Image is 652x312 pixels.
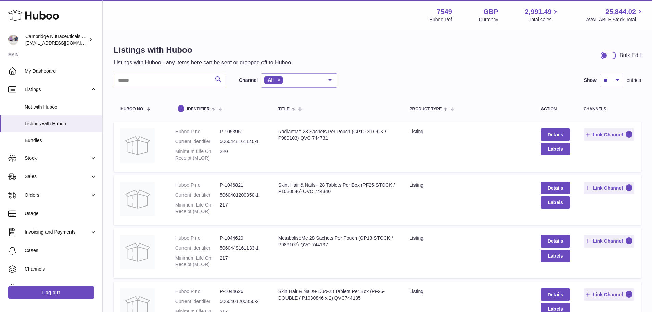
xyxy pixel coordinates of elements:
[175,245,220,251] dt: Current identifier
[220,245,264,251] dd: 5060448161133-1
[586,7,644,23] a: 25,844.02 AVAILABLE Stock Total
[220,202,264,215] dd: 217
[120,182,155,216] img: Skin, Hair & Nails+ 28 Tablets Per Box (PF25-STOCK / P1030846) QVC 744340
[25,173,90,180] span: Sales
[120,128,155,163] img: RadiantMe 28 Sachets Per Pouch (GP10-STOCK / P989103) QVC 744731
[525,7,552,16] span: 2,991.49
[541,288,570,301] a: Details
[541,107,570,111] div: action
[584,107,634,111] div: channels
[410,235,527,241] div: listing
[541,143,570,155] button: Labels
[429,16,452,23] div: Huboo Ref
[220,288,264,295] dd: P-1044626
[220,235,264,241] dd: P-1044629
[584,77,597,84] label: Show
[525,7,560,23] a: 2,991.49 Total sales
[586,16,644,23] span: AVAILABLE Stock Total
[541,235,570,247] a: Details
[220,148,264,161] dd: 220
[175,235,220,241] dt: Huboo P no
[25,137,97,144] span: Bundles
[593,185,623,191] span: Link Channel
[120,107,143,111] span: Huboo no
[175,138,220,145] dt: Current identifier
[593,238,623,244] span: Link Channel
[25,40,101,46] span: [EMAIL_ADDRESS][DOMAIN_NAME]
[175,202,220,215] dt: Minimum Life On Receipt (MLOR)
[483,7,498,16] strong: GBP
[584,182,634,194] button: Link Channel
[220,128,264,135] dd: P-1053951
[220,138,264,145] dd: 5060448161140-1
[593,291,623,298] span: Link Channel
[605,7,636,16] span: 25,844.02
[8,286,94,299] a: Log out
[175,148,220,161] dt: Minimum Life On Receipt (MLOR)
[175,192,220,198] dt: Current identifier
[8,35,18,45] img: internalAdmin-7549@internal.huboo.com
[410,288,527,295] div: listing
[175,128,220,135] dt: Huboo P no
[529,16,559,23] span: Total sales
[278,182,396,195] div: Skin, Hair & Nails+ 28 Tablets Per Box (PF25-STOCK / P1030846) QVC 744340
[25,229,90,235] span: Invoicing and Payments
[278,128,396,141] div: RadiantMe 28 Sachets Per Pouch (GP10-STOCK / P989103) QVC 744731
[114,59,293,66] p: Listings with Huboo - any items here can be sent or dropped off to Huboo.
[187,107,210,111] span: identifier
[25,192,90,198] span: Orders
[114,45,293,55] h1: Listings with Huboo
[584,235,634,247] button: Link Channel
[25,266,97,272] span: Channels
[479,16,498,23] div: Currency
[410,107,442,111] span: Product Type
[278,288,396,301] div: Skin Hair & Nails+ Duo-28 Tablets Per Box (PF25-DOUBLE / P1030846 x 2) QVC744135
[25,210,97,217] span: Usage
[268,77,274,83] span: All
[220,182,264,188] dd: P-1046821
[584,128,634,141] button: Link Channel
[25,68,97,74] span: My Dashboard
[410,182,527,188] div: listing
[175,298,220,305] dt: Current identifier
[25,121,97,127] span: Listings with Huboo
[25,155,90,161] span: Stock
[278,235,396,248] div: MetaboliseMe 28 Sachets Per Pouch (GP13-STOCK / P989107) QVC 744137
[120,235,155,269] img: MetaboliseMe 28 Sachets Per Pouch (GP13-STOCK / P989107) QVC 744137
[627,77,641,84] span: entries
[278,107,290,111] span: title
[175,288,220,295] dt: Huboo P no
[239,77,258,84] label: Channel
[541,182,570,194] a: Details
[25,284,97,291] span: Settings
[175,255,220,268] dt: Minimum Life On Receipt (MLOR)
[25,33,87,46] div: Cambridge Nutraceuticals Ltd
[541,128,570,141] a: Details
[220,255,264,268] dd: 217
[25,104,97,110] span: Not with Huboo
[175,182,220,188] dt: Huboo P no
[220,192,264,198] dd: 5060401200350-1
[437,7,452,16] strong: 7549
[593,132,623,138] span: Link Channel
[541,196,570,209] button: Labels
[25,86,90,93] span: Listings
[584,288,634,301] button: Link Channel
[619,52,641,59] div: Bulk Edit
[25,247,97,254] span: Cases
[541,250,570,262] button: Labels
[220,298,264,305] dd: 5060401200350-2
[410,128,527,135] div: listing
